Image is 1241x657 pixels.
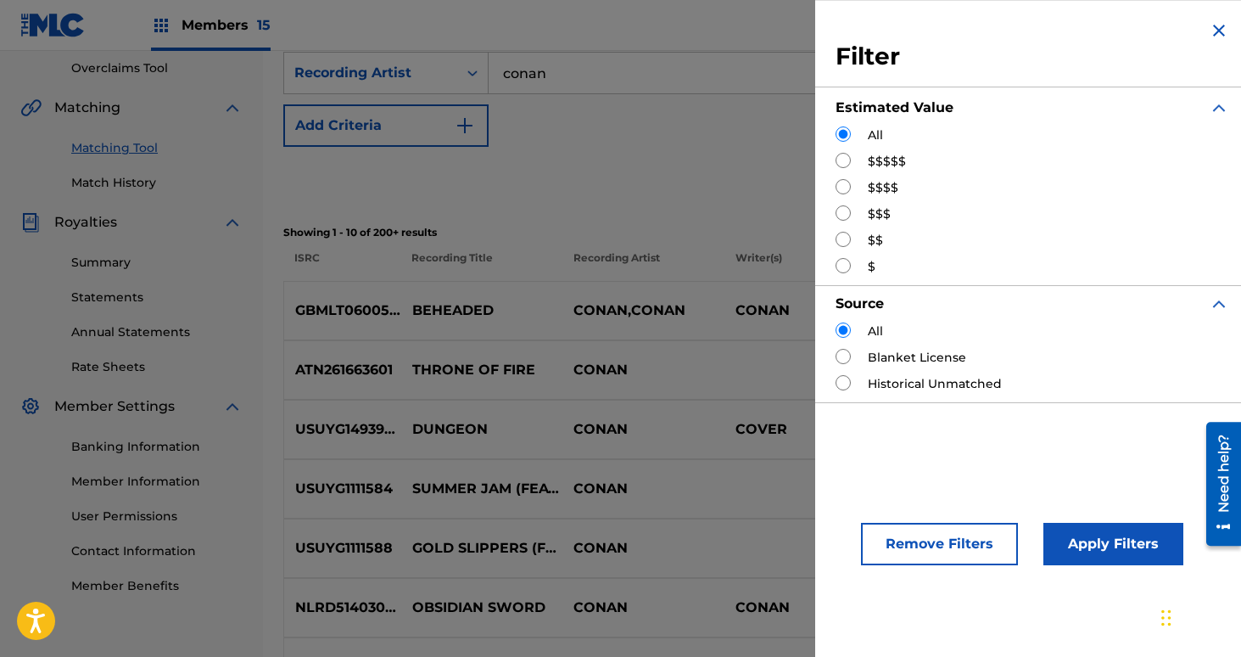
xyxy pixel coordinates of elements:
[868,153,906,171] label: $$$$$
[400,598,562,618] p: OBSIDIAN SWORD
[868,232,883,250] label: $$
[284,360,400,380] p: ATN261663601
[1156,576,1241,657] iframe: Chat Widget
[724,250,886,281] p: Writer(s)
[71,508,243,525] a: User Permissions
[1043,523,1183,565] button: Apply Filters
[562,598,724,618] p: CONAN
[1161,592,1171,643] div: Drag
[71,139,243,157] a: Matching Tool
[71,358,243,376] a: Rate Sheets
[868,126,883,144] label: All
[283,250,400,281] p: ISRC
[562,419,724,440] p: CONAN
[284,598,400,618] p: NLRD51403037
[71,254,243,272] a: Summary
[54,98,120,118] span: Matching
[257,17,271,33] span: 15
[868,375,1002,393] label: Historical Unmatched
[71,59,243,77] a: Overclaims Tool
[54,212,117,233] span: Royalties
[836,42,1229,72] h3: Filter
[562,300,724,321] p: CONAN,CONAN
[151,15,171,36] img: Top Rightsholders
[71,473,243,491] a: Member Information
[71,174,243,192] a: Match History
[222,212,243,233] img: expand
[283,225,1221,240] p: Showing 1 - 10 of 200+ results
[222,98,243,118] img: expand
[284,419,400,440] p: USUYG1493942
[1209,98,1229,118] img: expand
[294,63,447,83] div: Recording Artist
[868,258,875,276] label: $
[1193,416,1241,553] iframe: Resource Center
[222,396,243,417] img: expand
[20,98,42,118] img: Matching
[284,300,400,321] p: GBMLT0600549
[400,300,562,321] p: BEHEADED
[868,179,898,197] label: $$$$
[71,438,243,456] a: Banking Information
[400,360,562,380] p: THRONE OF FIRE
[455,115,475,136] img: 9d2ae6d4665cec9f34b9.svg
[836,99,953,115] strong: Estimated Value
[54,396,175,417] span: Member Settings
[20,396,41,417] img: Member Settings
[836,295,884,312] strong: Source
[724,300,885,321] p: CONAN
[182,15,271,35] span: Members
[71,577,243,595] a: Member Benefits
[562,360,724,380] p: CONAN
[724,419,885,440] p: COVER
[71,542,243,560] a: Contact Information
[400,538,562,559] p: GOLD SLIPPERS (FEAT. PRINCE [PERSON_NAME])(ACAPELLA)
[868,205,891,223] label: $$$
[868,323,883,340] label: All
[1209,20,1229,41] img: close
[868,349,966,367] label: Blanket License
[562,538,724,559] p: CONAN
[861,523,1018,565] button: Remove Filters
[20,212,41,233] img: Royalties
[284,538,400,559] p: USUYG1111588
[562,479,724,499] p: CONAN
[724,598,885,618] p: CONAN
[284,479,400,499] p: USUYG1111584
[400,250,562,281] p: Recording Title
[562,250,724,281] p: Recording Artist
[400,419,562,440] p: DUNGEON
[1209,294,1229,314] img: expand
[283,104,489,147] button: Add Criteria
[20,13,86,37] img: MLC Logo
[71,289,243,306] a: Statements
[400,479,562,499] p: SUMMER JAM (FEAT. [PERSON_NAME])
[71,323,243,341] a: Annual Statements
